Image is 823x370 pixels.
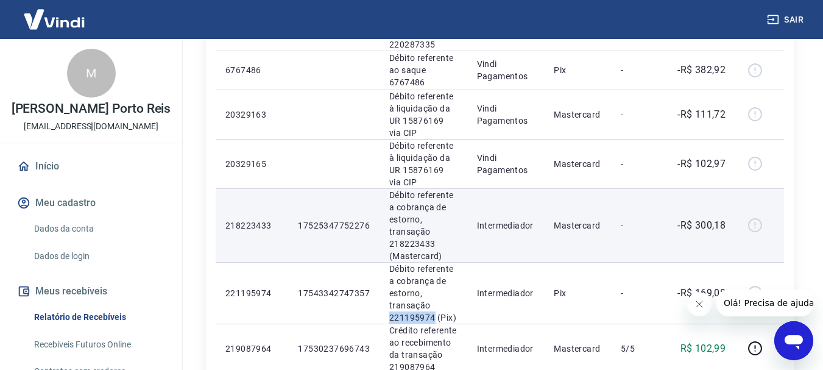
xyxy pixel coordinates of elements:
iframe: Fechar mensagem [687,292,712,316]
iframe: Mensagem da empresa [716,290,813,316]
p: 17530237696743 [298,343,370,355]
a: Dados da conta [29,216,168,241]
iframe: Botão para abrir a janela de mensagens [774,321,813,360]
p: Vindi Pagamentos [477,152,535,176]
p: 218223433 [225,219,278,232]
p: 5/5 [621,343,657,355]
p: -R$ 300,18 [677,218,726,233]
button: Meus recebíveis [15,278,168,305]
p: Débito referente à liquidação da UR 15876169 via CIP [389,140,457,188]
p: -R$ 169,08 [677,286,726,301]
p: Mastercard [554,109,601,121]
p: - [621,219,657,232]
span: Olá! Precisa de ajuda? [7,9,102,18]
button: Meu cadastro [15,190,168,216]
button: Sair [765,9,808,31]
p: -R$ 111,72 [677,107,726,122]
p: Mastercard [554,158,601,170]
p: 17543342747357 [298,287,370,299]
img: Vindi [15,1,94,38]
p: - [621,109,657,121]
p: 17525347752276 [298,219,370,232]
p: Intermediador [477,343,535,355]
p: Débito referente à liquidação da UR 15876169 via CIP [389,90,457,139]
p: 219087964 [225,343,278,355]
p: -R$ 102,97 [677,157,726,171]
p: 20329163 [225,109,278,121]
p: Mastercard [554,219,601,232]
p: Vindi Pagamentos [477,58,535,82]
p: Intermediador [477,219,535,232]
p: - [621,64,657,76]
a: Recebíveis Futuros Online [29,332,168,357]
p: Pix [554,287,601,299]
p: [PERSON_NAME] Porto Reis [12,102,171,115]
p: Débito referente a cobrança de estorno, transação 221195974 (Pix) [389,263,457,324]
p: R$ 102,99 [680,341,726,356]
p: Vindi Pagamentos [477,102,535,127]
p: Débito referente a cobrança de estorno, transação 218223433 (Mastercard) [389,189,457,262]
p: Intermediador [477,287,535,299]
p: 6767486 [225,64,278,76]
p: Pix [554,64,601,76]
p: [EMAIL_ADDRESS][DOMAIN_NAME] [24,120,158,133]
a: Relatório de Recebíveis [29,305,168,330]
a: Dados de login [29,244,168,269]
p: - [621,287,657,299]
a: Início [15,153,168,180]
p: Mastercard [554,343,601,355]
p: 20329165 [225,158,278,170]
p: Débito referente ao saque 6767486 [389,52,457,88]
p: - [621,158,657,170]
p: -R$ 382,92 [677,63,726,77]
p: 221195974 [225,287,278,299]
div: M [67,49,116,98]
